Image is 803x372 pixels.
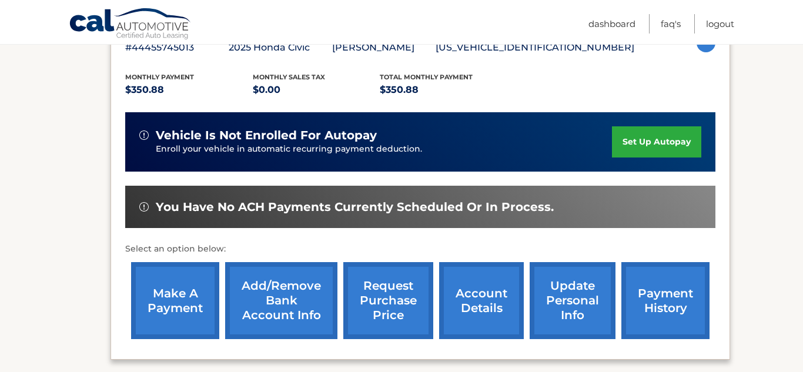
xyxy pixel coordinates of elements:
a: request purchase price [343,262,433,339]
a: set up autopay [612,126,701,157]
img: alert-white.svg [139,130,149,140]
p: #44455745013 [125,39,229,56]
a: make a payment [131,262,219,339]
p: $0.00 [253,82,380,98]
p: 2025 Honda Civic [229,39,332,56]
a: Logout [706,14,734,33]
p: $350.88 [380,82,507,98]
span: You have no ACH payments currently scheduled or in process. [156,200,554,215]
p: $350.88 [125,82,253,98]
a: Add/Remove bank account info [225,262,337,339]
p: Select an option below: [125,242,715,256]
span: Monthly Payment [125,73,194,81]
p: Enroll your vehicle in automatic recurring payment deduction. [156,143,612,156]
p: [US_VEHICLE_IDENTIFICATION_NUMBER] [436,39,634,56]
a: Dashboard [588,14,635,33]
img: alert-white.svg [139,202,149,212]
a: payment history [621,262,710,339]
a: FAQ's [661,14,681,33]
span: vehicle is not enrolled for autopay [156,128,377,143]
span: Monthly sales Tax [253,73,325,81]
span: Total Monthly Payment [380,73,473,81]
a: Cal Automotive [69,8,192,42]
p: [PERSON_NAME] [332,39,436,56]
a: account details [439,262,524,339]
a: update personal info [530,262,615,339]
